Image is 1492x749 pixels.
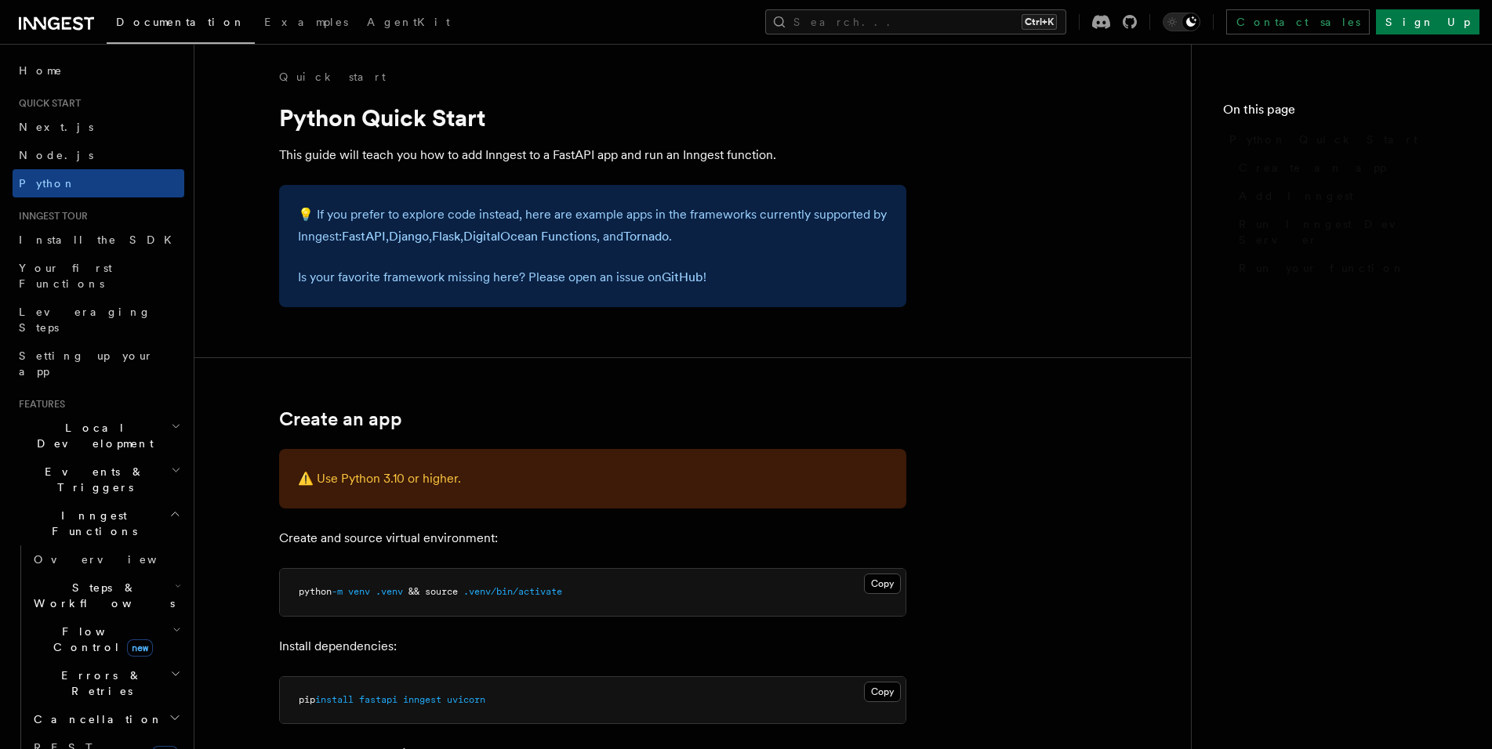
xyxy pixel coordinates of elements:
span: Flow Control [27,624,172,655]
button: Local Development [13,414,184,458]
span: Install the SDK [19,233,181,246]
span: Errors & Retries [27,668,170,699]
span: Examples [264,16,348,28]
span: Inngest tour [13,210,88,223]
span: Your first Functions [19,262,112,290]
p: This guide will teach you how to add Inngest to a FastAPI app and run an Inngest function. [279,144,906,166]
span: fastapi [359,694,398,705]
span: Run Inngest Dev Server [1239,216,1461,248]
a: Run Inngest Dev Server [1232,210,1461,254]
span: install [315,694,354,705]
a: Contact sales [1226,9,1370,34]
button: Cancellation [27,705,184,733]
a: Django [389,229,429,244]
a: Add Inngest [1232,182,1461,210]
a: DigitalOcean Functions [463,229,597,244]
span: pip [299,694,315,705]
span: uvicorn [447,694,485,705]
p: Is your favorite framework missing here? Please open an issue on ! [298,266,888,288]
span: Inngest Functions [13,508,169,539]
a: Next.js [13,113,184,141]
a: FastAPI [342,229,386,244]
span: Python [19,177,76,190]
button: Errors & Retries [27,661,184,705]
button: Toggle dark mode [1163,13,1200,31]
span: .venv/bin/activate [463,586,562,597]
a: Run your function [1232,254,1461,282]
a: Documentation [107,5,255,44]
p: Install dependencies: [279,635,906,657]
button: Copy [864,682,901,702]
span: new [127,639,153,657]
span: Local Development [13,420,171,451]
a: Create an app [279,408,402,430]
span: Home [19,63,63,78]
a: Your first Functions [13,254,184,298]
span: Overview [34,553,195,566]
span: Steps & Workflows [27,580,175,611]
a: Quick start [279,69,386,85]
span: Events & Triggers [13,464,171,495]
button: Flow Controlnew [27,617,184,661]
p: ⚠️ Use Python 3.10 or higher. [298,468,888,490]
span: && [408,586,419,597]
span: python [299,586,332,597]
span: Cancellation [27,711,163,727]
a: Python [13,169,184,197]
a: Python Quick Start [1223,125,1461,154]
span: Setting up your app [19,349,154,378]
button: Copy [864,574,901,594]
span: Python Quick Start [1229,132,1418,147]
p: 💡 If you prefer to explore code instead, here are example apps in the frameworks currently suppor... [298,204,888,248]
a: Sign Up [1376,9,1479,34]
p: Create and source virtual environment: [279,527,906,549]
span: source [425,586,458,597]
span: Quick start [13,97,81,110]
button: Events & Triggers [13,458,184,501]
a: Node.js [13,141,184,169]
button: Search...Ctrl+K [765,9,1066,34]
h4: On this page [1223,100,1461,125]
span: Leveraging Steps [19,306,151,334]
a: Install the SDK [13,226,184,254]
a: Home [13,56,184,85]
a: GitHub [662,270,703,284]
button: Steps & Workflows [27,574,184,617]
a: Flask [432,229,460,244]
a: Leveraging Steps [13,298,184,342]
span: -m [332,586,343,597]
span: Next.js [19,121,93,133]
span: venv [348,586,370,597]
button: Inngest Functions [13,501,184,545]
a: AgentKit [358,5,459,42]
h1: Python Quick Start [279,103,906,132]
span: Create an app [1239,160,1386,175]
span: Run your function [1239,260,1405,276]
span: inngest [403,694,441,705]
span: .venv [376,586,403,597]
span: Add Inngest [1239,188,1353,204]
span: Node.js [19,149,93,161]
a: Overview [27,545,184,574]
kbd: Ctrl+K [1022,14,1057,30]
a: Tornado [623,229,669,244]
a: Examples [255,5,358,42]
span: Documentation [116,16,245,28]
span: Features [13,398,65,411]
a: Setting up your app [13,342,184,385]
a: Create an app [1232,154,1461,182]
span: AgentKit [367,16,450,28]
